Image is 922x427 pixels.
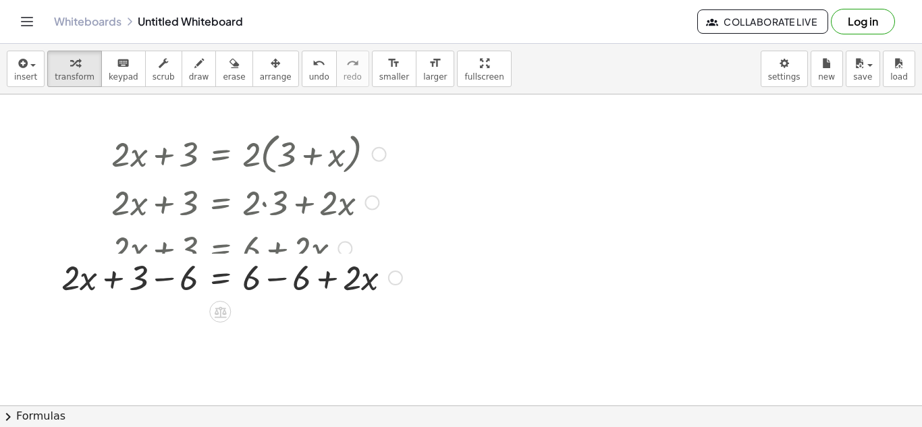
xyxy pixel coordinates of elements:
span: transform [55,72,94,82]
button: load [883,51,915,87]
span: new [818,72,835,82]
button: format_sizesmaller [372,51,416,87]
button: format_sizelarger [416,51,454,87]
span: smaller [379,72,409,82]
button: insert [7,51,45,87]
span: insert [14,72,37,82]
span: scrub [153,72,175,82]
button: new [811,51,843,87]
button: keyboardkeypad [101,51,146,87]
i: keyboard [117,55,130,72]
span: save [853,72,872,82]
button: erase [215,51,252,87]
button: transform [47,51,102,87]
span: settings [768,72,801,82]
button: Log in [831,9,895,34]
span: fullscreen [464,72,504,82]
button: draw [182,51,217,87]
button: scrub [145,51,182,87]
i: redo [346,55,359,72]
i: format_size [387,55,400,72]
button: save [846,51,880,87]
button: Toggle navigation [16,11,38,32]
a: Whiteboards [54,15,121,28]
button: settings [761,51,808,87]
span: Collaborate Live [709,16,817,28]
button: redoredo [336,51,369,87]
button: Collaborate Live [697,9,828,34]
span: load [890,72,908,82]
i: undo [313,55,325,72]
button: undoundo [302,51,337,87]
span: larger [423,72,447,82]
span: draw [189,72,209,82]
span: erase [223,72,245,82]
span: redo [344,72,362,82]
button: fullscreen [457,51,511,87]
span: undo [309,72,329,82]
i: format_size [429,55,441,72]
span: arrange [260,72,292,82]
span: keypad [109,72,138,82]
button: arrange [252,51,299,87]
div: Apply the same math to both sides of the equation [209,301,231,322]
